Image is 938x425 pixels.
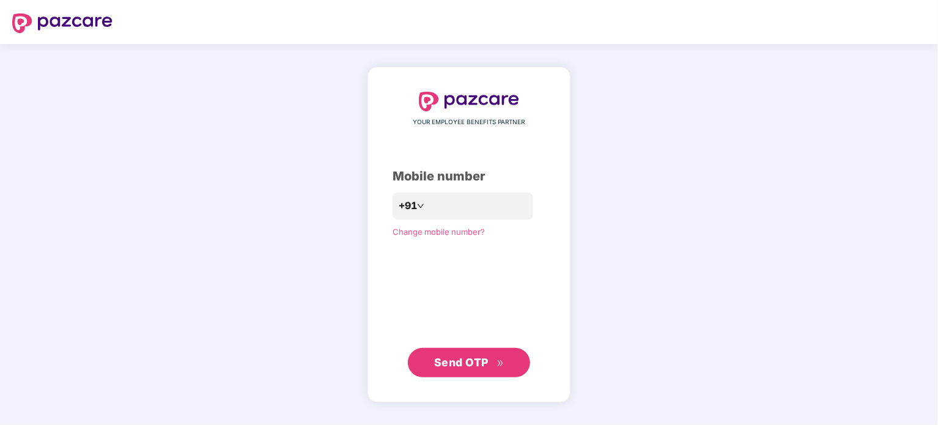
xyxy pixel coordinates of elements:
[408,348,530,377] button: Send OTPdouble-right
[419,92,519,111] img: logo
[393,167,545,186] div: Mobile number
[393,227,485,237] a: Change mobile number?
[399,198,417,213] span: +91
[497,360,504,368] span: double-right
[12,13,113,33] img: logo
[413,117,525,127] span: YOUR EMPLOYEE BENEFITS PARTNER
[417,202,424,210] span: down
[434,356,489,369] span: Send OTP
